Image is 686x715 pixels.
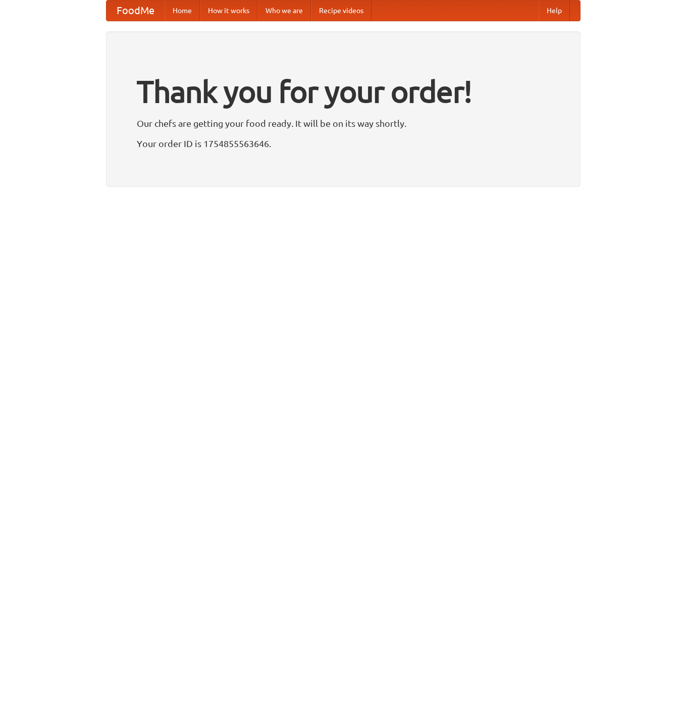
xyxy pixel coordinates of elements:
p: Our chefs are getting your food ready. It will be on its way shortly. [137,116,550,131]
a: FoodMe [107,1,165,21]
a: Help [539,1,570,21]
a: Recipe videos [311,1,372,21]
a: How it works [200,1,257,21]
h1: Thank you for your order! [137,67,550,116]
a: Who we are [257,1,311,21]
p: Your order ID is 1754855563646. [137,136,550,151]
a: Home [165,1,200,21]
